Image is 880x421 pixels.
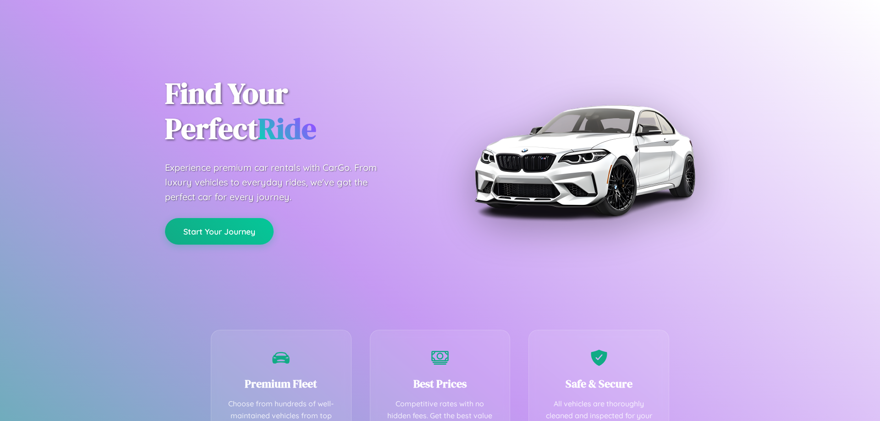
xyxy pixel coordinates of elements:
[165,218,274,245] button: Start Your Journey
[225,376,337,391] h3: Premium Fleet
[384,376,496,391] h3: Best Prices
[543,376,655,391] h3: Safe & Secure
[258,109,316,148] span: Ride
[470,46,699,275] img: Premium BMW car rental vehicle
[165,160,394,204] p: Experience premium car rentals with CarGo. From luxury vehicles to everyday rides, we've got the ...
[165,76,426,147] h1: Find Your Perfect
